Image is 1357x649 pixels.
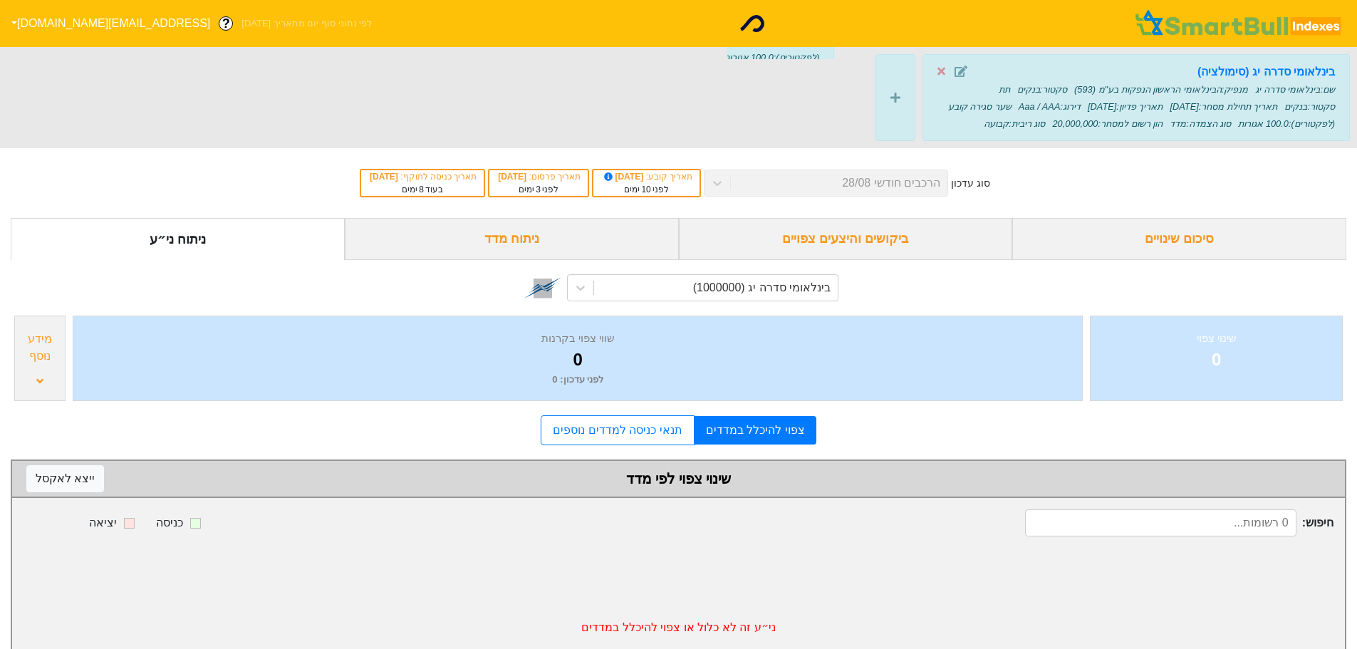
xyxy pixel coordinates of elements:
[156,514,183,531] div: כניסה
[600,183,692,196] div: לפני ימים
[496,170,581,183] div: תאריך פרסום :
[419,185,424,194] span: 8
[695,416,816,445] a: צפוי להיכלל במדדים
[89,514,117,531] div: יציאה
[1052,118,1163,129] span: הון רשום למסחר : 20,000,000
[730,6,764,41] img: loading...
[1108,331,1324,347] div: שינוי צפוי
[1255,84,1335,95] span: שם : בינלאומי סדרה יג
[1197,66,1335,78] strong: בינלאומי סדרה יג (סימולציה)
[679,218,1013,260] div: ביקושים והיצעים צפויים
[951,176,990,191] div: סוג עדכון
[1074,84,1248,95] span: מנפיק : הבינלאומי הראשון הנפקות בע"מ (593)
[498,172,529,182] span: [DATE]
[496,183,581,196] div: לפני ימים
[693,279,831,296] div: בינלאומי סדרה יג (1000000)
[1012,218,1346,260] div: סיכום שינויים
[368,183,477,196] div: בעוד ימים
[19,331,61,365] div: מידע נוסף
[602,172,646,182] span: [DATE]
[536,185,541,194] span: 3
[91,373,1064,387] div: לפני עדכון : 0
[999,84,1335,112] span: תת סקטור : בנקים
[241,16,372,31] span: לפי נתוני סוף יום מתאריך [DATE]
[1025,509,1333,536] span: חיפוש :
[91,331,1064,347] div: שווי צפוי בקרנות
[641,185,650,194] span: 10
[11,218,345,260] div: ניתוח ני״ע
[91,347,1064,373] div: 0
[222,14,230,33] span: ?
[1133,9,1346,38] img: SmartBull
[524,269,561,306] img: tase link
[345,218,679,260] div: ניתוח מדד
[1019,101,1081,112] span: דירוג : Aaa / AAA
[26,468,1331,489] div: שינוי צפוי לפי מדד
[1108,347,1324,373] div: 0
[541,415,694,445] a: תנאי כניסה למדדים נוספים
[370,172,400,182] span: [DATE]
[1088,101,1163,112] span: תאריך פדיון : [DATE]
[1170,101,1277,112] span: תאריך תחילת מסחר : [DATE]
[26,465,104,492] button: ייצא לאקסל
[1170,118,1231,129] span: סוג הצמדה : מדד
[600,170,692,183] div: תאריך קובע :
[984,118,1045,129] span: סוג ריבית : קבועה
[368,170,477,183] div: תאריך כניסה לתוקף :
[1025,509,1296,536] input: 0 רשומות...
[1017,84,1068,95] span: סקטור : בנקים
[948,101,1335,129] span: שער סגירה קובע (לפקטורים) : 100.0 אגורות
